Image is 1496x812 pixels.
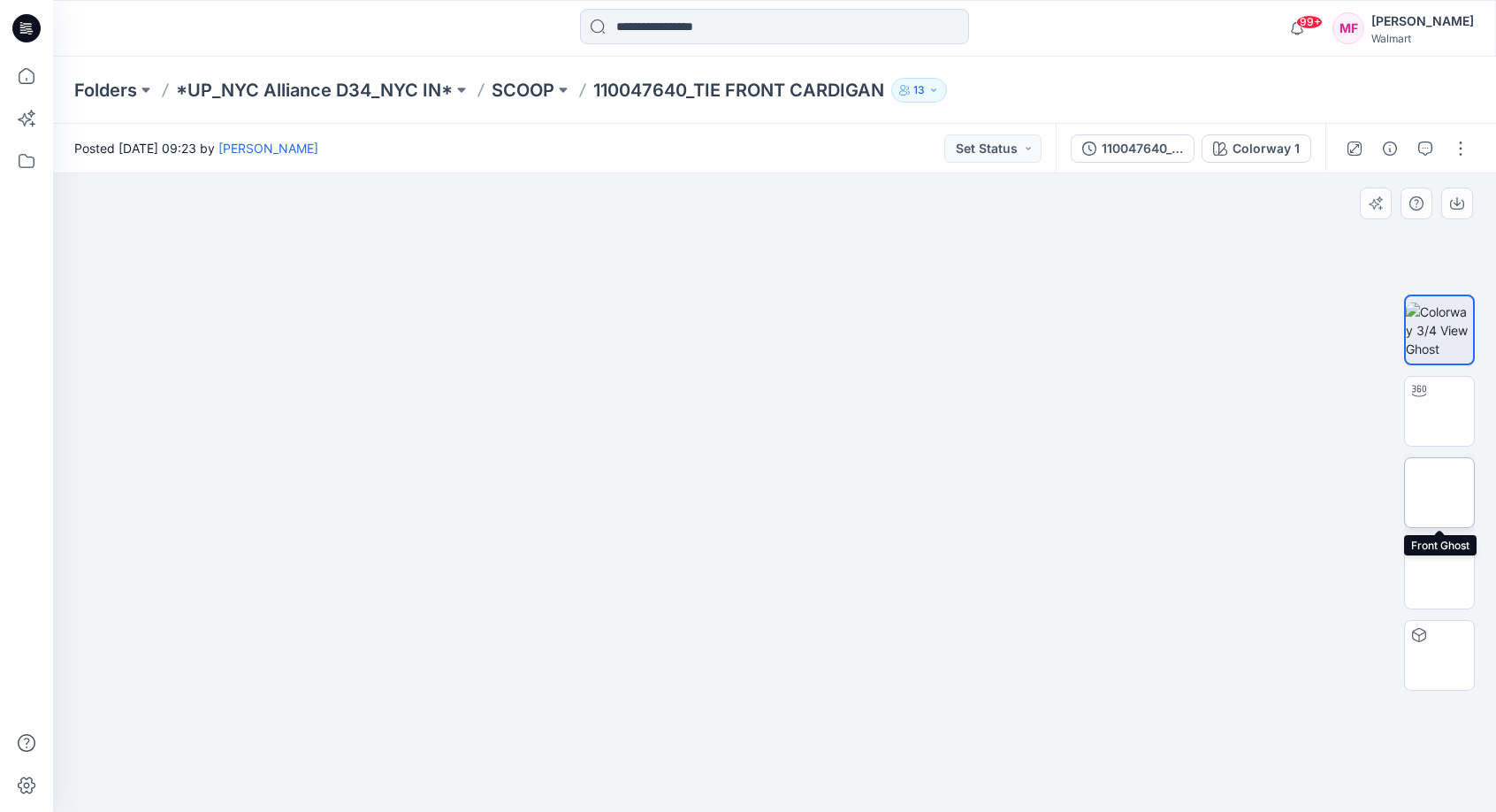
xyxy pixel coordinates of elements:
[1233,139,1300,158] div: Colorway 1
[1202,134,1311,163] button: Colorway 1
[1296,15,1323,29] span: 99+
[176,78,453,103] a: *UP_NYC Alliance D34_NYC IN*
[1102,139,1183,158] div: 110047640_TIE FRONT CARDIGAN-1
[913,80,925,100] p: 13
[74,78,137,103] a: Folders
[492,78,554,103] a: SCOOP
[593,78,884,103] p: 110047640_TIE FRONT CARDIGAN
[1332,12,1364,44] div: MF
[1371,32,1474,45] div: Walmart
[218,141,318,156] a: [PERSON_NAME]
[1371,11,1474,32] div: [PERSON_NAME]
[891,78,947,103] button: 13
[74,139,318,157] span: Posted [DATE] 09:23 by
[1406,303,1473,358] img: Colorway 3/4 View Ghost
[1376,134,1404,163] button: Details
[1071,134,1195,163] button: 110047640_TIE FRONT CARDIGAN-1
